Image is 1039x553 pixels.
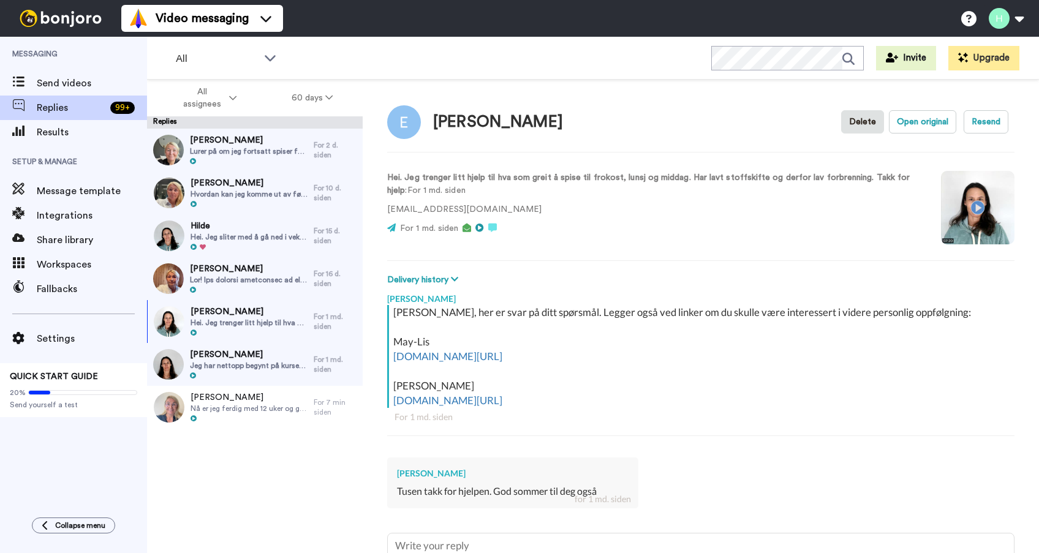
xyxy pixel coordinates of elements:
[149,81,264,115] button: All assignees
[190,146,308,156] span: Lurer på om jeg fortsatt spiser for mye, eller feil siden jeg er på samme vekt igjen etter 5 uker...
[191,220,308,232] span: Hilde
[314,269,357,288] div: For 16 d. siden
[154,392,184,423] img: 137395c5-d630-4df1-ac79-42bc423b49b6-thumb.jpg
[154,178,184,208] img: 22d95490-30ed-4a96-badd-150d6dcbfa86-thumb.jpg
[147,129,363,171] a: [PERSON_NAME]Lurer på om jeg fortsatt spiser for mye, eller feil siden jeg er på samme vekt igjen...
[37,184,147,198] span: Message template
[191,404,308,413] span: Nå er jeg ferdig med 12 uker og gleder meg til veien videre. Imponert over oppfølging dere gir. E...
[190,348,308,361] span: [PERSON_NAME]
[147,171,363,214] a: [PERSON_NAME]Hvordan kan jeg komme ut av følelsesstyrt overspising? Her føler jeg ikke 1% tilnærm...
[191,232,308,242] span: Hei. Jeg sliter med å gå ned i vekt. Snart ferdig med 12 ukers programmet. Veide megbidag hsr jeg...
[948,46,1019,70] button: Upgrade
[177,86,227,110] span: All assignees
[37,100,105,115] span: Replies
[37,125,147,140] span: Results
[387,273,462,287] button: Delivery history
[876,46,936,70] button: Invite
[37,76,147,91] span: Send videos
[387,171,923,197] p: : For 1 md. siden
[32,517,115,533] button: Collapse menu
[433,113,563,131] div: [PERSON_NAME]
[190,263,308,275] span: [PERSON_NAME]
[176,51,258,66] span: All
[37,257,147,272] span: Workspaces
[147,116,363,129] div: Replies
[264,87,360,109] button: 60 days
[575,493,631,505] div: for 1 md. siden
[397,467,629,480] div: [PERSON_NAME]
[190,361,308,371] span: Jeg har nettopp begynt på kurset denne uka. Vi har en sønn hjemme med [PERSON_NAME]. Det preger v...
[37,233,147,247] span: Share library
[314,312,357,331] div: For 1 md. siden
[153,349,184,380] img: cefa1876-138f-4d0f-855a-71a2dade4ca8-thumb.jpg
[153,135,184,165] img: e2f23f8d-fee3-4e0a-9d01-5b3e5aed637a-thumb.jpg
[387,173,910,195] strong: Hei. Jeg trenger litt hjelp til hva som greit å spise til frokost, lunsj og middag. Har lavt stof...
[147,300,363,343] a: [PERSON_NAME]Hei. Jeg trenger litt hjelp til hva som greit å spise til frokost, lunsj og middag. ...
[10,400,137,410] span: Send yourself a test
[400,224,458,233] span: For 1 md. siden
[393,305,1011,408] div: [PERSON_NAME], her er svar på ditt spørsmål. Legger også ved linker om du skulle være interessert...
[191,306,308,318] span: [PERSON_NAME]
[841,110,884,134] button: Delete
[156,10,249,27] span: Video messaging
[37,282,147,296] span: Fallbacks
[889,110,956,134] button: Open original
[387,203,923,216] p: [EMAIL_ADDRESS][DOMAIN_NAME]
[314,397,357,417] div: For 7 min siden
[387,287,1014,305] div: [PERSON_NAME]
[314,355,357,374] div: For 1 md. siden
[147,257,363,300] a: [PERSON_NAME]Lor! Ips dolorsi ametconsec ad elitsed doe temp incid utlab, et dol/ magn ali eni ad...
[10,388,26,397] span: 20%
[387,105,421,139] img: Image of Eva Bergstø
[154,306,184,337] img: 66b0d030-cef2-4086-b2c5-10981473cefe-thumb.jpg
[110,102,135,114] div: 99 +
[393,394,502,407] a: [DOMAIN_NAME][URL]
[10,372,98,381] span: QUICK START GUIDE
[37,208,147,223] span: Integrations
[15,10,107,27] img: bj-logo-header-white.svg
[393,350,502,363] a: [DOMAIN_NAME][URL]
[154,220,184,251] img: bd50329a-f9ff-41eb-9334-8a8653b755d2-thumb.jpg
[397,484,629,498] div: Tusen takk for hjelpen. God sommer til deg også
[153,263,184,294] img: 161e49fe-c2de-4cd6-b0ca-8b137861401c-thumb.jpg
[395,411,1007,423] div: For 1 md. siden
[191,318,308,328] span: Hei. Jeg trenger litt hjelp til hva som greit å spise til frokost, lunsj og middag. Har lavt stof...
[191,391,308,404] span: [PERSON_NAME]
[55,521,105,530] span: Collapse menu
[191,189,308,199] span: Hvordan kan jeg komme ut av følelsesstyrt overspising? Her føler jeg ikke 1% tilnærmingen hjelper...
[314,140,357,160] div: For 2 d. siden
[964,110,1008,134] button: Resend
[314,183,357,203] div: For 10 d. siden
[147,214,363,257] a: HildeHei. Jeg sliter med å gå ned i vekt. Snart ferdig med 12 ukers programmet. Veide megbidag hs...
[191,177,308,189] span: [PERSON_NAME]
[37,331,147,346] span: Settings
[147,386,363,429] a: [PERSON_NAME]Nå er jeg ferdig med 12 uker og gleder meg til veien videre. Imponert over oppfølgin...
[190,134,308,146] span: [PERSON_NAME]
[147,343,363,386] a: [PERSON_NAME]Jeg har nettopp begynt på kurset denne uka. Vi har en sønn hjemme med [PERSON_NAME]....
[314,226,357,246] div: For 15 d. siden
[129,9,148,28] img: vm-color.svg
[190,275,308,285] span: Lor! Ips dolorsi ametconsec ad elitsed doe temp incid utlab, et dol/ magn ali eni admi venia. Qui...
